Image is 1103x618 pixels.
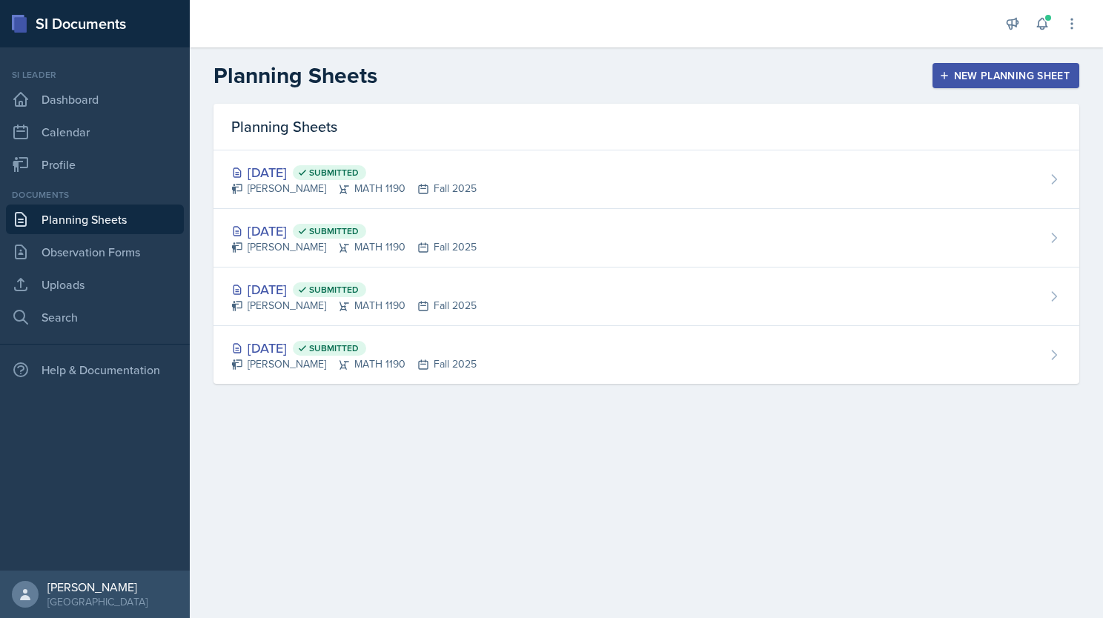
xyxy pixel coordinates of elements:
a: [DATE] Submitted [PERSON_NAME]MATH 1190Fall 2025 [213,326,1079,384]
a: Calendar [6,117,184,147]
span: Submitted [309,225,359,237]
a: Search [6,302,184,332]
button: New Planning Sheet [933,63,1079,88]
div: [DATE] [231,338,477,358]
a: [DATE] Submitted [PERSON_NAME]MATH 1190Fall 2025 [213,268,1079,326]
a: [DATE] Submitted [PERSON_NAME]MATH 1190Fall 2025 [213,209,1079,268]
a: Dashboard [6,84,184,114]
span: Submitted [309,284,359,296]
div: [PERSON_NAME] MATH 1190 Fall 2025 [231,181,477,196]
div: Planning Sheets [213,104,1079,150]
div: [PERSON_NAME] [47,579,148,594]
div: Documents [6,188,184,202]
div: [GEOGRAPHIC_DATA] [47,594,148,609]
a: Profile [6,150,184,179]
span: Submitted [309,342,359,354]
div: [PERSON_NAME] MATH 1190 Fall 2025 [231,239,477,255]
div: [PERSON_NAME] MATH 1190 Fall 2025 [231,356,477,372]
div: [DATE] [231,221,477,241]
a: Uploads [6,270,184,299]
div: Si leader [6,68,184,82]
a: Observation Forms [6,237,184,267]
a: [DATE] Submitted [PERSON_NAME]MATH 1190Fall 2025 [213,150,1079,209]
h2: Planning Sheets [213,62,377,89]
div: [PERSON_NAME] MATH 1190 Fall 2025 [231,298,477,313]
div: Help & Documentation [6,355,184,385]
div: [DATE] [231,162,477,182]
div: New Planning Sheet [942,70,1070,82]
a: Planning Sheets [6,205,184,234]
span: Submitted [309,167,359,179]
div: [DATE] [231,279,477,299]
